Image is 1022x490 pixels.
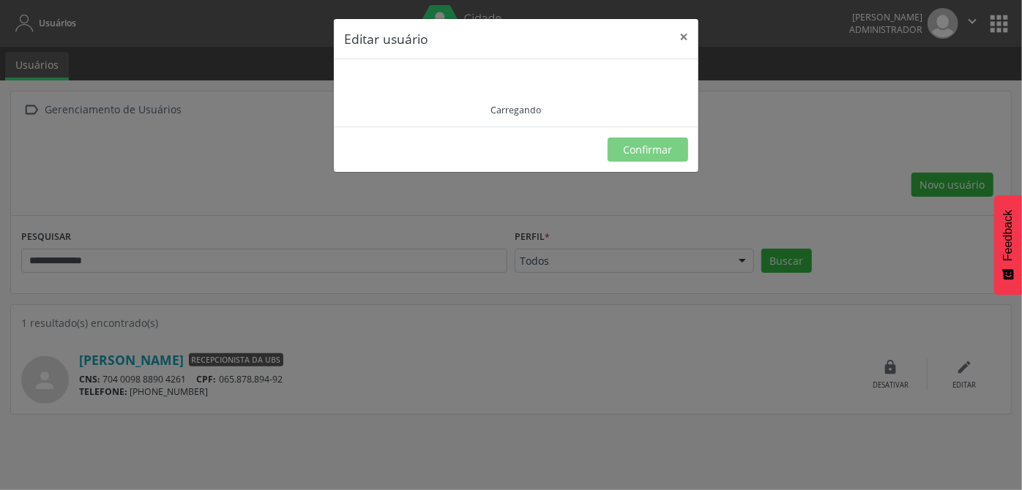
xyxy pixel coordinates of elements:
[608,137,688,162] button: Confirmar
[669,19,698,55] button: Close
[491,104,542,116] div: Carregando
[624,143,673,157] span: Confirmar
[344,29,428,48] h5: Editar usuário
[994,195,1022,295] button: Feedback - Mostrar pesquisa
[1002,210,1015,261] span: Feedback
